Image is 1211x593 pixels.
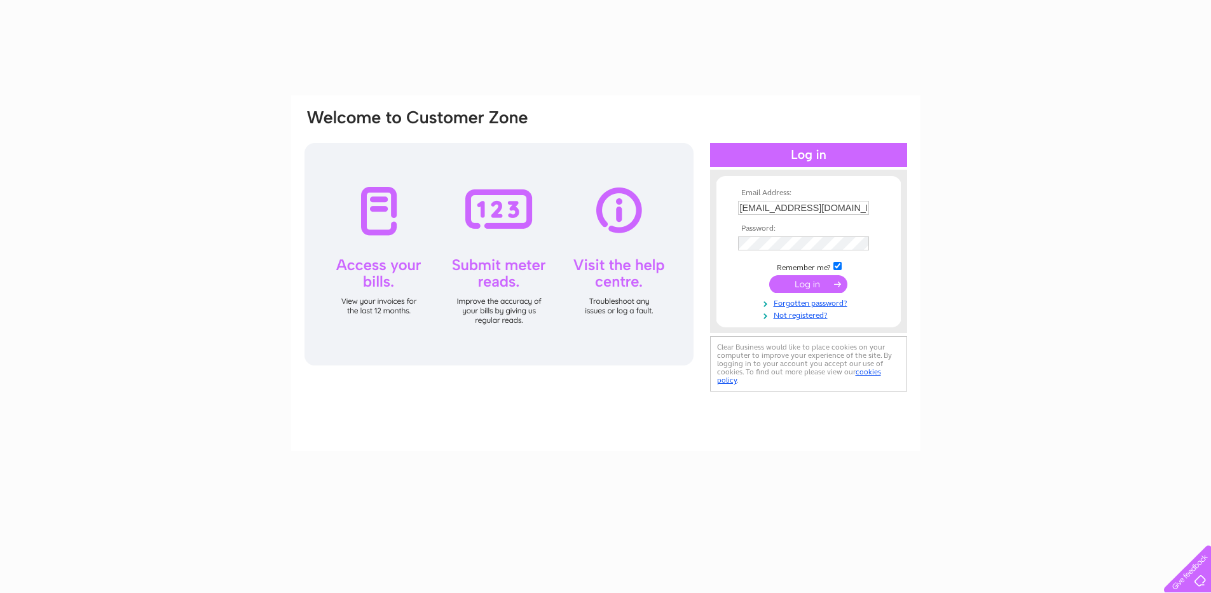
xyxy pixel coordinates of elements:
[738,308,882,320] a: Not registered?
[738,296,882,308] a: Forgotten password?
[735,260,882,273] td: Remember me?
[710,336,907,392] div: Clear Business would like to place cookies on your computer to improve your experience of the sit...
[735,224,882,233] th: Password:
[735,189,882,198] th: Email Address:
[717,367,881,385] a: cookies policy
[769,275,847,293] input: Submit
